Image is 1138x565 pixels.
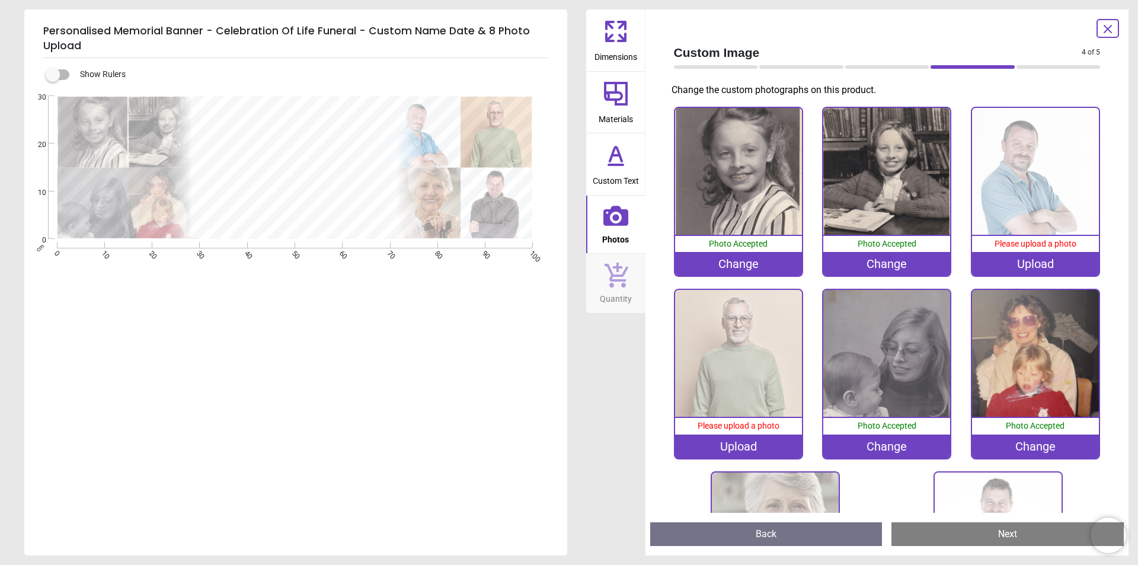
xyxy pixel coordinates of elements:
span: 10 [24,188,46,198]
button: Dimensions [586,9,645,71]
span: Photo Accepted [709,239,768,248]
span: Please upload a photo [698,421,779,430]
span: Photo Accepted [858,239,916,248]
button: Quantity [586,254,645,313]
button: Photos [586,196,645,254]
iframe: Brevo live chat [1091,518,1126,553]
div: Change [823,435,950,458]
span: 30 [194,249,202,257]
h5: Personalised Memorial Banner - Celebration Of Life Funeral - Custom Name Date & 8 Photo Upload [43,19,548,58]
span: 70 [385,249,392,257]
div: Show Rulers [53,68,567,82]
span: Quantity [600,288,632,305]
span: 4 of 5 [1082,47,1100,58]
div: Change [675,252,802,276]
button: Back [650,522,883,546]
span: 0 [52,249,59,257]
span: Photos [602,228,629,246]
span: Materials [599,108,633,126]
span: 100 [527,249,535,257]
span: Custom Text [593,170,639,187]
span: 50 [289,249,297,257]
span: 90 [480,249,487,257]
span: 20 [146,249,154,257]
button: Custom Text [586,133,645,195]
div: Change [823,252,950,276]
span: cm [34,242,45,253]
span: 80 [432,249,440,257]
span: Custom Image [674,44,1082,61]
span: Photo Accepted [858,421,916,430]
span: Photo Accepted [1006,421,1065,430]
span: 30 [24,92,46,103]
span: 40 [242,249,250,257]
span: Please upload a photo [995,239,1076,248]
button: Next [891,522,1124,546]
span: 20 [24,140,46,150]
div: Change [972,435,1099,458]
div: Upload [675,435,802,458]
p: Change the custom photographs on this product. [672,84,1110,97]
button: Materials [586,72,645,133]
span: 0 [24,235,46,245]
div: Upload [972,252,1099,276]
span: Dimensions [594,46,637,63]
span: 60 [337,249,344,257]
span: 10 [99,249,107,257]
